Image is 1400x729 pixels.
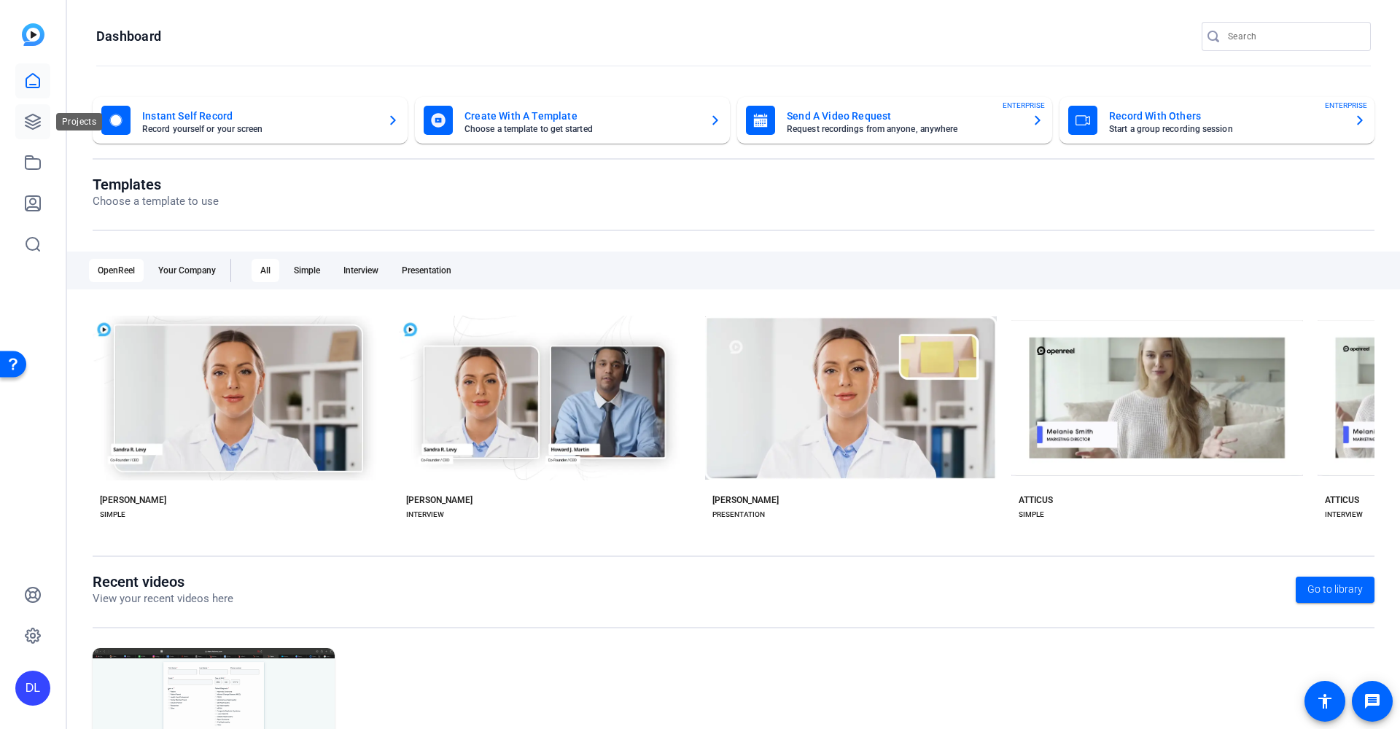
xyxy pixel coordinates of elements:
div: [PERSON_NAME] [100,494,166,506]
span: ENTERPRISE [1325,100,1367,111]
div: Projects [56,113,102,130]
div: SIMPLE [100,509,125,521]
span: ENTERPRISE [1003,100,1045,111]
mat-card-subtitle: Request recordings from anyone, anywhere [787,125,1020,133]
div: PRESENTATION [712,509,765,521]
p: Choose a template to use [93,193,219,210]
div: [PERSON_NAME] [406,494,472,506]
span: Go to library [1307,582,1363,597]
button: Create With A TemplateChoose a template to get started [415,97,730,144]
div: ATTICUS [1325,494,1359,506]
a: Go to library [1296,577,1374,603]
button: Record With OthersStart a group recording sessionENTERPRISE [1059,97,1374,144]
mat-icon: message [1364,693,1381,710]
div: OpenReel [89,259,144,282]
mat-card-subtitle: Record yourself or your screen [142,125,376,133]
div: INTERVIEW [1325,509,1363,521]
h1: Templates [93,176,219,193]
div: Presentation [393,259,460,282]
mat-card-subtitle: Start a group recording session [1109,125,1342,133]
mat-card-title: Instant Self Record [142,107,376,125]
h1: Recent videos [93,573,233,590]
button: Send A Video RequestRequest recordings from anyone, anywhereENTERPRISE [737,97,1052,144]
div: SIMPLE [1019,509,1044,521]
h1: Dashboard [96,28,161,45]
div: Interview [335,259,387,282]
mat-card-subtitle: Choose a template to get started [464,125,698,133]
div: [PERSON_NAME] [712,494,779,506]
input: Search [1228,28,1359,45]
div: Your Company [149,259,225,282]
mat-card-title: Record With Others [1109,107,1342,125]
mat-icon: accessibility [1316,693,1334,710]
div: INTERVIEW [406,509,444,521]
div: ATTICUS [1019,494,1053,506]
img: blue-gradient.svg [22,23,44,46]
button: Instant Self RecordRecord yourself or your screen [93,97,408,144]
div: DL [15,671,50,706]
div: All [252,259,279,282]
p: View your recent videos here [93,590,233,607]
mat-card-title: Create With A Template [464,107,698,125]
div: Simple [285,259,329,282]
mat-card-title: Send A Video Request [787,107,1020,125]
